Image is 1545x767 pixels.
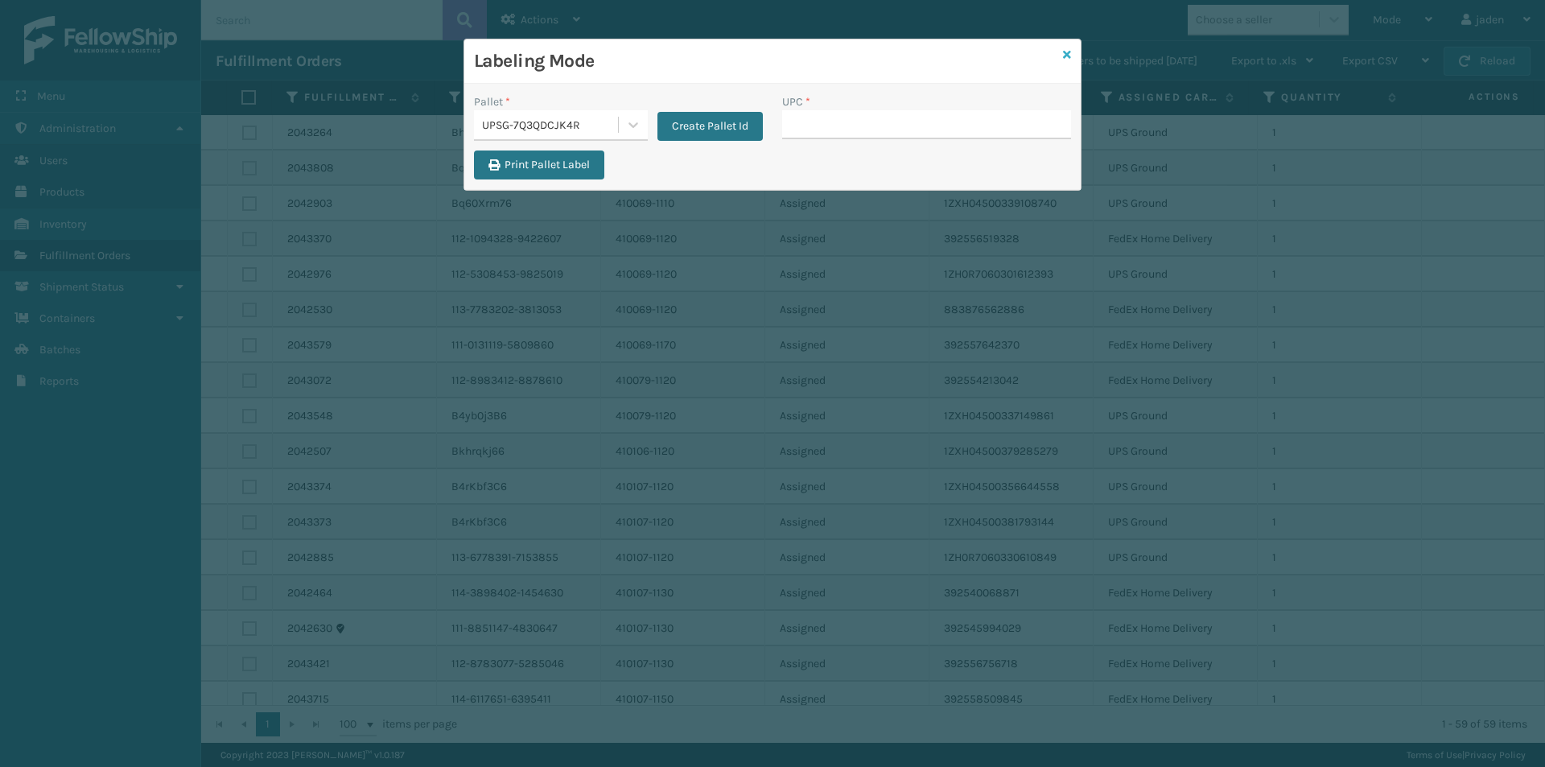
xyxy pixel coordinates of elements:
label: UPC [782,93,810,110]
h3: Labeling Mode [474,49,1057,73]
label: Pallet [474,93,510,110]
button: Print Pallet Label [474,151,604,179]
button: Create Pallet Id [657,112,763,141]
div: UPSG-7Q3QDCJK4R [482,117,620,134]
